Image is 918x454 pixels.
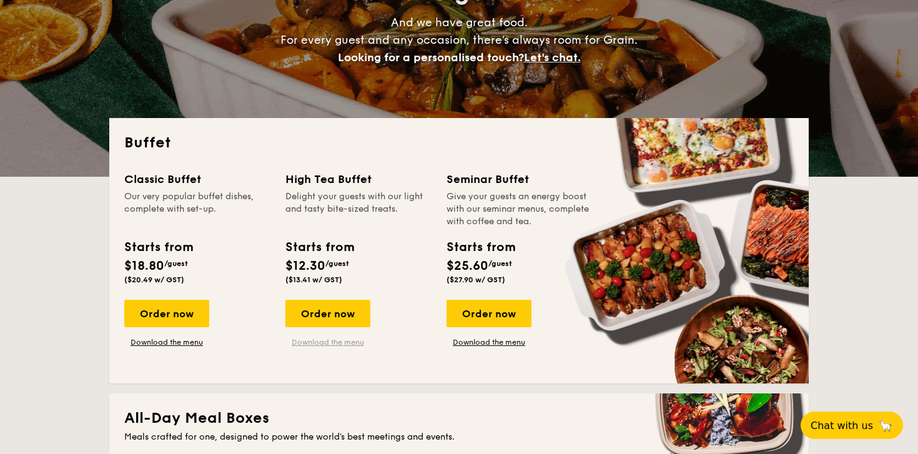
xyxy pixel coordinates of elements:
[124,300,209,327] div: Order now
[447,259,488,274] span: $25.60
[524,51,581,64] span: Let's chat.
[124,190,270,228] div: Our very popular buffet dishes, complete with set-up.
[164,259,188,268] span: /guest
[285,300,370,327] div: Order now
[124,275,184,284] span: ($20.49 w/ GST)
[325,259,349,268] span: /guest
[285,275,342,284] span: ($13.41 w/ GST)
[447,238,515,257] div: Starts from
[124,133,794,153] h2: Buffet
[285,259,325,274] span: $12.30
[285,337,370,347] a: Download the menu
[124,170,270,188] div: Classic Buffet
[447,337,531,347] a: Download the menu
[124,431,794,443] div: Meals crafted for one, designed to power the world's best meetings and events.
[447,300,531,327] div: Order now
[447,190,593,228] div: Give your guests an energy boost with our seminar menus, complete with coffee and tea.
[811,420,873,432] span: Chat with us
[124,259,164,274] span: $18.80
[280,16,638,64] span: And we have great food. For every guest and any occasion, there’s always room for Grain.
[285,190,432,228] div: Delight your guests with our light and tasty bite-sized treats.
[488,259,512,268] span: /guest
[447,170,593,188] div: Seminar Buffet
[801,412,903,439] button: Chat with us🦙
[878,418,893,433] span: 🦙
[447,275,505,284] span: ($27.90 w/ GST)
[285,170,432,188] div: High Tea Buffet
[124,238,192,257] div: Starts from
[124,337,209,347] a: Download the menu
[338,51,524,64] span: Looking for a personalised touch?
[285,238,353,257] div: Starts from
[124,408,794,428] h2: All-Day Meal Boxes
